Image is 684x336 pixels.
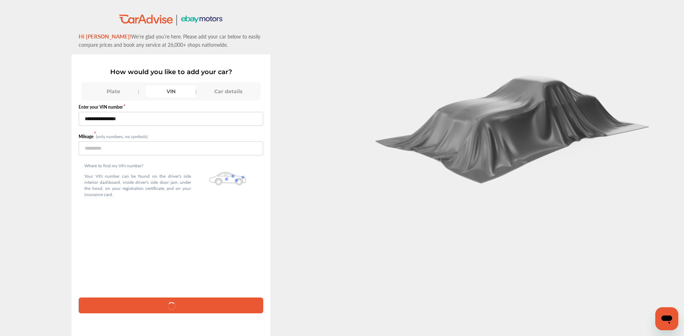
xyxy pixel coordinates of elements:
span: We’re glad you’re here. Please add your car below to easily compare prices and book any service a... [79,33,260,48]
label: Enter your VIN number [79,104,263,110]
p: Where to find my VIN number? [84,163,191,169]
span: Hi [PERSON_NAME]! [79,32,131,40]
img: olbwX0zPblBWoAAAAASUVORK5CYII= [209,172,246,185]
p: Your VIN number can be found on the driver's side interior dashboard, inside driver's side door j... [84,173,191,197]
iframe: Button to launch messaging window [655,307,678,330]
div: VIN [146,86,196,97]
img: carCoverBlack.2823a3dccd746e18b3f8.png [369,67,657,184]
small: (only numbers, no symbols) [96,133,148,140]
div: Car details [203,86,253,97]
p: How would you like to add your car? [79,68,263,76]
div: Plate [88,86,139,97]
label: Mileage [79,133,96,140]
